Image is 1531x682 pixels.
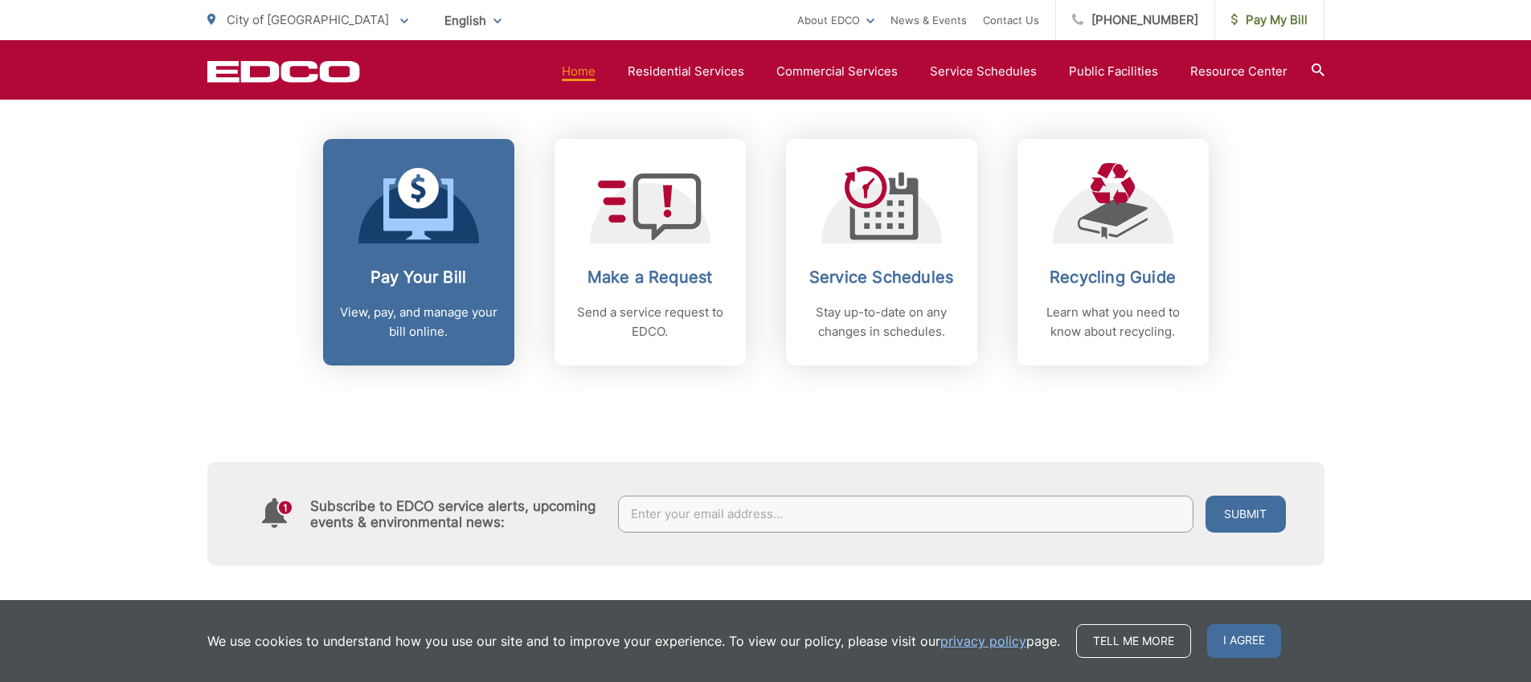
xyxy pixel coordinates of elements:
[1231,10,1308,30] span: Pay My Bill
[802,267,961,287] h2: Service Schedules
[323,139,514,366] a: Pay Your Bill View, pay, and manage your bill online.
[1076,624,1191,658] a: Tell me more
[797,10,874,30] a: About EDCO
[207,631,1060,651] p: We use cookies to understand how you use our site and to improve your experience. To view our pol...
[207,60,360,83] a: EDCD logo. Return to the homepage.
[227,12,389,27] span: City of [GEOGRAPHIC_DATA]
[1069,62,1158,81] a: Public Facilities
[1034,267,1193,287] h2: Recycling Guide
[1034,303,1193,341] p: Learn what you need to know about recycling.
[1017,139,1209,366] a: Recycling Guide Learn what you need to know about recycling.
[310,498,603,530] h4: Subscribe to EDCO service alerts, upcoming events & environmental news:
[1207,624,1281,658] span: I agree
[983,10,1039,30] a: Contact Us
[555,139,746,366] a: Make a Request Send a service request to EDCO.
[432,6,514,35] span: English
[890,10,967,30] a: News & Events
[1206,496,1286,533] button: Submit
[930,62,1037,81] a: Service Schedules
[786,139,977,366] a: Service Schedules Stay up-to-date on any changes in schedules.
[628,62,744,81] a: Residential Services
[571,303,730,341] p: Send a service request to EDCO.
[571,267,730,287] h2: Make a Request
[802,303,961,341] p: Stay up-to-date on any changes in schedules.
[776,62,898,81] a: Commercial Services
[562,62,596,81] a: Home
[618,496,1193,533] input: Enter your email address...
[940,631,1026,651] a: privacy policy
[339,267,498,287] h2: Pay Your Bill
[339,303,498,341] p: View, pay, and manage your bill online.
[1190,62,1287,81] a: Resource Center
